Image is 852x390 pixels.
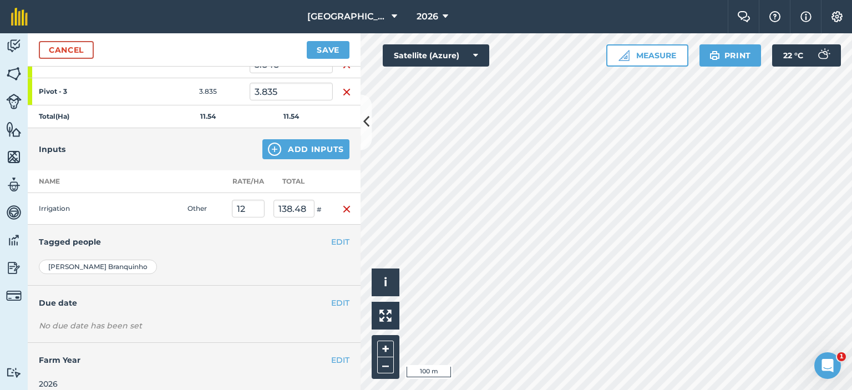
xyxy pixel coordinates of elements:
th: Rate/ Ha [227,170,269,193]
button: Satellite (Azure) [383,44,489,67]
button: EDIT [331,354,349,366]
button: i [372,269,399,296]
img: svg+xml;base64,PD94bWwgdmVyc2lvbj0iMS4wIiBlbmNvZGluZz0idXRmLTgiPz4KPCEtLSBHZW5lcmF0b3I6IEFkb2JlIE... [6,204,22,221]
img: svg+xml;base64,PHN2ZyB4bWxucz0iaHR0cDovL3d3dy53My5vcmcvMjAwMC9zdmciIHdpZHRoPSIxNiIgaGVpZ2h0PSIyNC... [342,202,351,216]
td: Other [183,193,227,225]
img: svg+xml;base64,PHN2ZyB4bWxucz0iaHR0cDovL3d3dy53My5vcmcvMjAwMC9zdmciIHdpZHRoPSIxOSIgaGVpZ2h0PSIyNC... [709,49,720,62]
img: svg+xml;base64,PD94bWwgdmVyc2lvbj0iMS4wIiBlbmNvZGluZz0idXRmLTgiPz4KPCEtLSBHZW5lcmF0b3I6IEFkb2JlIE... [6,288,22,303]
td: Irrigation [28,193,139,225]
button: Add Inputs [262,139,349,159]
img: svg+xml;base64,PD94bWwgdmVyc2lvbj0iMS4wIiBlbmNvZGluZz0idXRmLTgiPz4KPCEtLSBHZW5lcmF0b3I6IEFkb2JlIE... [6,232,22,249]
strong: 11.54 [200,112,216,120]
img: Two speech bubbles overlapping with the left bubble in the forefront [737,11,750,22]
img: svg+xml;base64,PD94bWwgdmVyc2lvbj0iMS4wIiBlbmNvZGluZz0idXRmLTgiPz4KPCEtLSBHZW5lcmF0b3I6IEFkb2JlIE... [6,367,22,378]
a: Cancel [39,41,94,59]
td: 3.835 [166,78,250,105]
img: Four arrows, one pointing top left, one top right, one bottom right and the last bottom left [379,310,392,322]
img: svg+xml;base64,PD94bWwgdmVyc2lvbj0iMS4wIiBlbmNvZGluZz0idXRmLTgiPz4KPCEtLSBHZW5lcmF0b3I6IEFkb2JlIE... [6,38,22,54]
button: Print [699,44,762,67]
button: Save [307,41,349,59]
img: svg+xml;base64,PHN2ZyB4bWxucz0iaHR0cDovL3d3dy53My5vcmcvMjAwMC9zdmciIHdpZHRoPSIxNyIgaGVpZ2h0PSIxNy... [800,10,812,23]
img: svg+xml;base64,PHN2ZyB4bWxucz0iaHR0cDovL3d3dy53My5vcmcvMjAwMC9zdmciIHdpZHRoPSI1NiIgaGVpZ2h0PSI2MC... [6,65,22,82]
h4: Tagged people [39,236,349,248]
h4: Inputs [39,143,65,155]
strong: Pivot - 3 [39,87,125,96]
img: svg+xml;base64,PD94bWwgdmVyc2lvbj0iMS4wIiBlbmNvZGluZz0idXRmLTgiPz4KPCEtLSBHZW5lcmF0b3I6IEFkb2JlIE... [812,44,834,67]
h4: Farm Year [39,354,349,366]
td: # [269,193,333,225]
span: 1 [837,352,846,361]
span: [GEOGRAPHIC_DATA] [307,10,387,23]
img: svg+xml;base64,PD94bWwgdmVyc2lvbj0iMS4wIiBlbmNvZGluZz0idXRmLTgiPz4KPCEtLSBHZW5lcmF0b3I6IEFkb2JlIE... [6,94,22,109]
img: svg+xml;base64,PHN2ZyB4bWxucz0iaHR0cDovL3d3dy53My5vcmcvMjAwMC9zdmciIHdpZHRoPSI1NiIgaGVpZ2h0PSI2MC... [6,121,22,138]
button: EDIT [331,297,349,309]
button: + [377,341,394,357]
button: 22 °C [772,44,841,67]
button: – [377,357,394,373]
strong: 11.54 [283,112,299,120]
img: svg+xml;base64,PD94bWwgdmVyc2lvbj0iMS4wIiBlbmNvZGluZz0idXRmLTgiPz4KPCEtLSBHZW5lcmF0b3I6IEFkb2JlIE... [6,176,22,193]
img: svg+xml;base64,PHN2ZyB4bWxucz0iaHR0cDovL3d3dy53My5vcmcvMjAwMC9zdmciIHdpZHRoPSIxNiIgaGVpZ2h0PSIyNC... [342,85,351,99]
img: Ruler icon [618,50,630,61]
button: Measure [606,44,688,67]
div: 2026 [39,378,349,390]
img: svg+xml;base64,PHN2ZyB4bWxucz0iaHR0cDovL3d3dy53My5vcmcvMjAwMC9zdmciIHdpZHRoPSI1NiIgaGVpZ2h0PSI2MC... [6,149,22,165]
span: 22 ° C [783,44,803,67]
span: i [384,275,387,289]
img: svg+xml;base64,PHN2ZyB4bWxucz0iaHR0cDovL3d3dy53My5vcmcvMjAwMC9zdmciIHdpZHRoPSIxNCIgaGVpZ2h0PSIyNC... [268,143,281,156]
img: fieldmargin Logo [11,8,28,26]
strong: Total ( Ha ) [39,112,69,120]
iframe: Intercom live chat [814,352,841,379]
th: Name [28,170,139,193]
span: 2026 [417,10,438,23]
img: A cog icon [830,11,844,22]
img: svg+xml;base64,PD94bWwgdmVyc2lvbj0iMS4wIiBlbmNvZGluZz0idXRmLTgiPz4KPCEtLSBHZW5lcmF0b3I6IEFkb2JlIE... [6,260,22,276]
h4: Due date [39,297,349,309]
div: No due date has been set [39,320,349,331]
div: [PERSON_NAME] Branquinho [39,260,157,274]
th: Total [269,170,333,193]
button: EDIT [331,236,349,248]
img: A question mark icon [768,11,782,22]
